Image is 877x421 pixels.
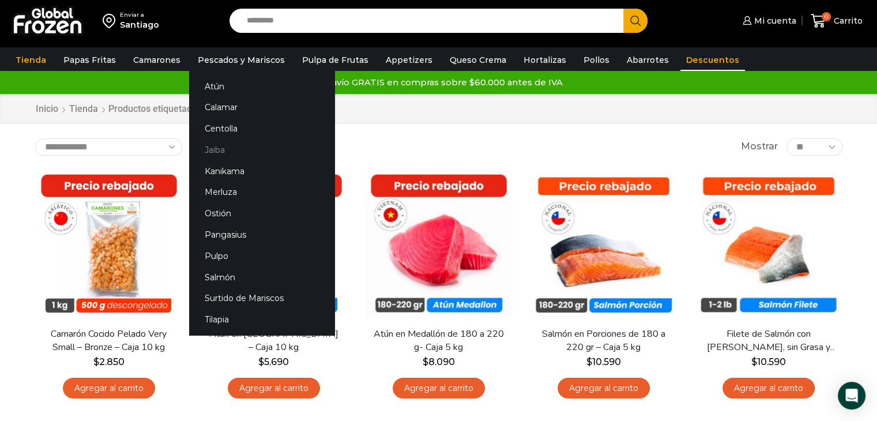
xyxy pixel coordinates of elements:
a: Queso Crema [444,49,512,71]
a: Appetizers [380,49,438,71]
span: $ [258,356,264,367]
select: Pedido de la tienda [35,138,182,156]
span: 0 [822,12,831,21]
nav: Breadcrumb [35,103,259,116]
a: Calamar [189,97,334,118]
a: Camarones [127,49,186,71]
a: 0 Carrito [808,7,865,35]
a: Ostión [189,203,334,224]
a: Atún en [GEOGRAPHIC_DATA] – Caja 10 kg [207,328,340,354]
bdi: 10.590 [586,356,621,367]
img: address-field-icon.svg [103,11,120,31]
a: Agregar al carrito: “Atún en Trozos - Caja 10 kg” [228,378,320,399]
a: Papas Fritas [58,49,122,71]
a: Mi cuenta [740,9,796,32]
a: Tienda [69,103,99,116]
button: Search button [623,9,648,33]
a: Jaiba [189,140,334,161]
a: Kanikama [189,160,334,182]
a: Agregar al carrito: “Atún en Medallón de 180 a 220 g- Caja 5 kg” [393,378,485,399]
a: Hortalizas [518,49,572,71]
a: Merluza [189,182,334,203]
div: Enviar a [120,11,159,19]
a: Pescados y Mariscos [192,49,291,71]
span: Carrito [831,15,863,27]
bdi: 5.690 [258,356,289,367]
bdi: 8.090 [423,356,455,367]
a: Salmón en Porciones de 180 a 220 gr – Caja 5 kg [537,328,669,354]
a: Surtido de Mariscos [189,288,334,309]
a: Descuentos [680,49,745,71]
a: Pollos [578,49,615,71]
a: Atún en Medallón de 180 a 220 g- Caja 5 kg [372,328,505,354]
a: Pulpa de Frutas [296,49,374,71]
a: Salmón [189,266,334,288]
a: Tilapia [189,309,334,330]
h1: Productos etiquetados “Descuentos” [108,103,259,114]
span: Mi cuenta [751,15,796,27]
span: $ [93,356,99,367]
a: Tienda [10,49,52,71]
a: Agregar al carrito: “Salmón en Porciones de 180 a 220 gr - Caja 5 kg” [558,378,650,399]
a: Agregar al carrito: “Camarón Cocido Pelado Very Small - Bronze - Caja 10 kg” [63,378,155,399]
div: Santiago [120,19,159,31]
a: Atún [189,76,334,97]
bdi: 2.850 [93,356,125,367]
a: Inicio [35,103,59,116]
a: Pangasius [189,224,334,246]
a: Pulpo [189,245,334,266]
a: Filete de Salmón con [PERSON_NAME], sin Grasa y sin Espinas 1-2 lb – Caja 10 Kg [702,328,834,354]
span: $ [586,356,592,367]
a: Centolla [189,118,334,140]
div: Open Intercom Messenger [838,382,865,409]
a: Camarón Cocido Pelado Very Small – Bronze – Caja 10 kg [42,328,175,354]
span: Mostrar [741,140,778,153]
span: $ [751,356,757,367]
a: Abarrotes [621,49,675,71]
span: $ [423,356,428,367]
bdi: 10.590 [751,356,786,367]
a: Agregar al carrito: “Filete de Salmón con Piel, sin Grasa y sin Espinas 1-2 lb – Caja 10 Kg” [722,378,815,399]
